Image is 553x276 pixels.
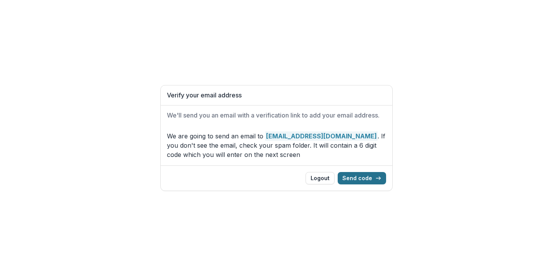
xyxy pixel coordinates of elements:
button: Logout [306,172,335,184]
strong: [EMAIL_ADDRESS][DOMAIN_NAME] [265,131,378,141]
button: Send code [338,172,386,184]
p: We are going to send an email to . If you don't see the email, check your spam folder. It will co... [167,131,386,159]
h2: We'll send you an email with a verification link to add your email address. [167,112,386,119]
h1: Verify your email address [167,92,386,99]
